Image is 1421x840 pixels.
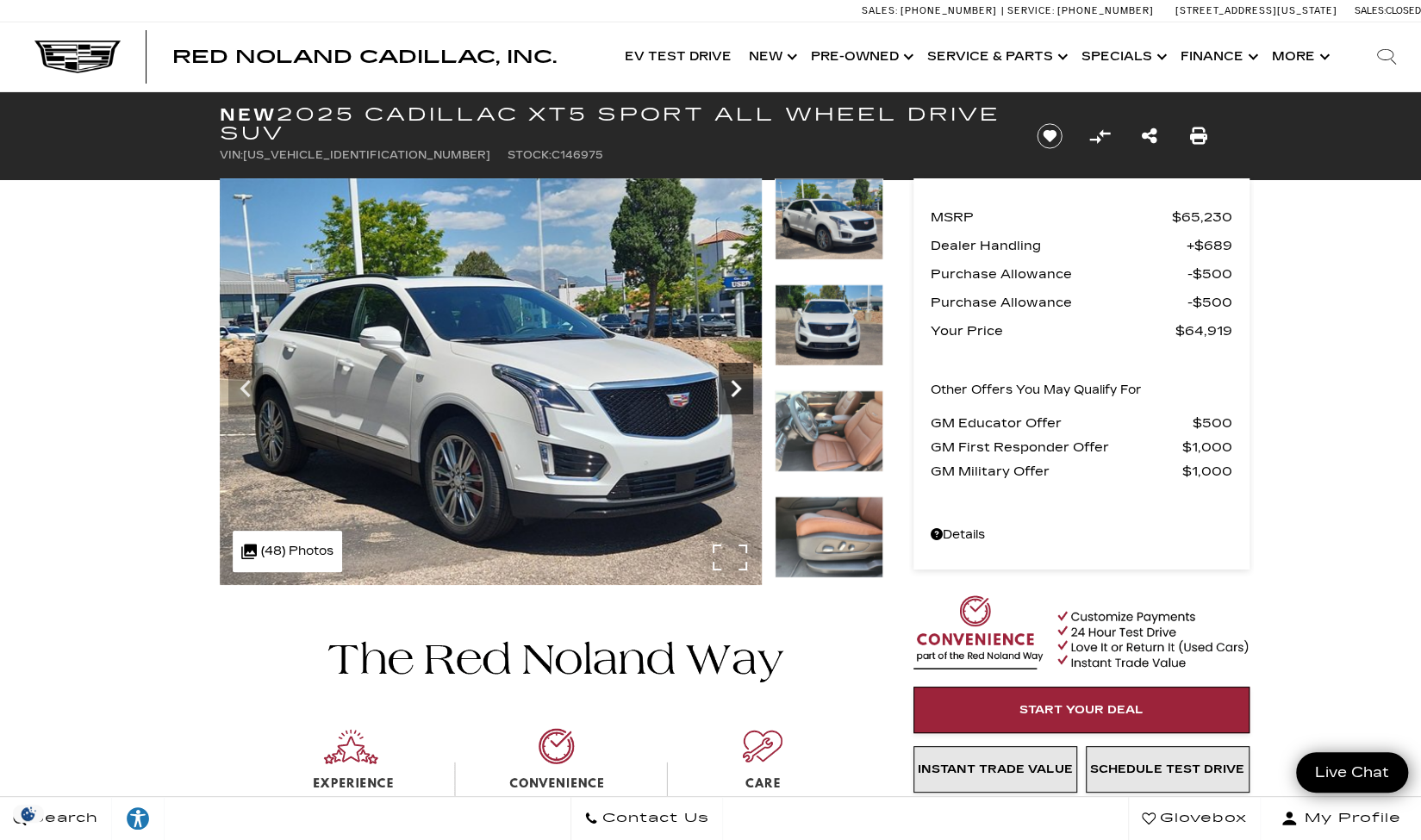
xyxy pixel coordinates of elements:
img: Opt-Out Icon [9,805,48,823]
h1: 2025 Cadillac XT5 Sport All Wheel Drive SUV [220,105,1008,143]
a: [STREET_ADDRESS][US_STATE] [1175,5,1337,16]
span: Instant Trade Value [918,762,1073,776]
span: VIN: [220,149,243,161]
span: $1,000 [1182,435,1232,459]
a: Instant Trade Value [913,746,1077,793]
p: Other Offers You May Qualify For [931,378,1142,402]
a: GM Military Offer $1,000 [931,459,1232,483]
span: Closed [1386,5,1421,16]
a: Details [931,523,1232,547]
a: Sales: [PHONE_NUMBER] [862,6,1001,16]
a: Start Your Deal [913,687,1250,733]
section: Click to Open Cookie Consent Modal [9,805,48,823]
span: Sales: [1355,5,1386,16]
img: New 2025 Crystal White Tricoat Cadillac Sport image 16 [775,390,883,472]
img: Cadillac Dark Logo with Cadillac White Text [34,40,121,73]
a: Dealer Handling $689 [931,233,1232,258]
span: $500 [1187,290,1232,314]
span: Dealer Handling [931,233,1187,258]
span: Glovebox [1156,806,1247,831]
img: New 2025 Crystal White Tricoat Cadillac Sport image 17 [775,496,883,578]
a: Specials [1073,22,1172,91]
span: $500 [1187,262,1232,286]
a: GM First Responder Offer $1,000 [931,435,1232,459]
button: Compare Vehicle [1087,123,1112,149]
span: [PHONE_NUMBER] [901,5,997,16]
span: GM Military Offer [931,459,1182,483]
a: Contact Us [570,797,723,840]
a: Purchase Allowance $500 [931,262,1232,286]
span: Contact Us [598,806,709,831]
div: Next [719,363,753,414]
span: Service: [1007,5,1055,16]
span: [US_VEHICLE_IDENTIFICATION_NUMBER] [243,149,490,161]
button: Open user profile menu [1261,797,1421,840]
a: Print this New 2025 Cadillac XT5 Sport All Wheel Drive SUV [1190,124,1207,148]
span: Stock: [508,149,552,161]
a: Finance [1172,22,1263,91]
span: Schedule Test Drive [1090,762,1244,776]
span: $64,919 [1175,319,1232,343]
span: [PHONE_NUMBER] [1057,5,1154,16]
button: Save vehicle [1031,122,1069,150]
span: C146975 [552,149,603,161]
span: Red Noland Cadillac, Inc. [172,47,557,67]
span: $500 [1193,411,1232,435]
a: EV Test Drive [616,22,740,91]
img: New 2025 Crystal White Tricoat Cadillac Sport image 14 [775,178,883,260]
a: Pre-Owned [802,22,919,91]
span: MSRP [931,205,1172,229]
a: Explore your accessibility options [112,797,165,840]
img: New 2025 Crystal White Tricoat Cadillac Sport image 15 [775,284,883,366]
span: Sales: [862,5,898,16]
div: Previous [228,363,263,414]
span: GM Educator Offer [931,411,1193,435]
span: Search [27,806,98,831]
div: Explore your accessibility options [112,806,164,831]
a: Purchase Allowance $500 [931,290,1232,314]
a: Schedule Test Drive [1086,746,1250,793]
a: Your Price $64,919 [931,319,1232,343]
a: Service: [PHONE_NUMBER] [1001,6,1158,16]
img: New 2025 Crystal White Tricoat Cadillac Sport image 14 [220,178,762,585]
span: $65,230 [1172,205,1232,229]
a: Glovebox [1128,797,1261,840]
span: Start Your Deal [1019,703,1144,717]
span: $689 [1187,233,1232,258]
span: $1,000 [1182,459,1232,483]
div: Search [1352,22,1421,91]
strong: New [220,104,277,125]
button: More [1263,22,1335,91]
a: New [740,22,802,91]
div: (48) Photos [233,531,342,572]
span: Live Chat [1306,762,1398,782]
a: Share this New 2025 Cadillac XT5 Sport All Wheel Drive SUV [1141,124,1156,148]
a: Red Noland Cadillac, Inc. [172,48,557,65]
span: My Profile [1298,806,1401,831]
span: Purchase Allowance [931,290,1187,314]
span: GM First Responder Offer [931,435,1182,459]
span: Your Price [931,319,1175,343]
a: Service & Parts [919,22,1073,91]
span: Purchase Allowance [931,262,1187,286]
a: MSRP $65,230 [931,205,1232,229]
a: Live Chat [1296,752,1408,793]
a: GM Educator Offer $500 [931,411,1232,435]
